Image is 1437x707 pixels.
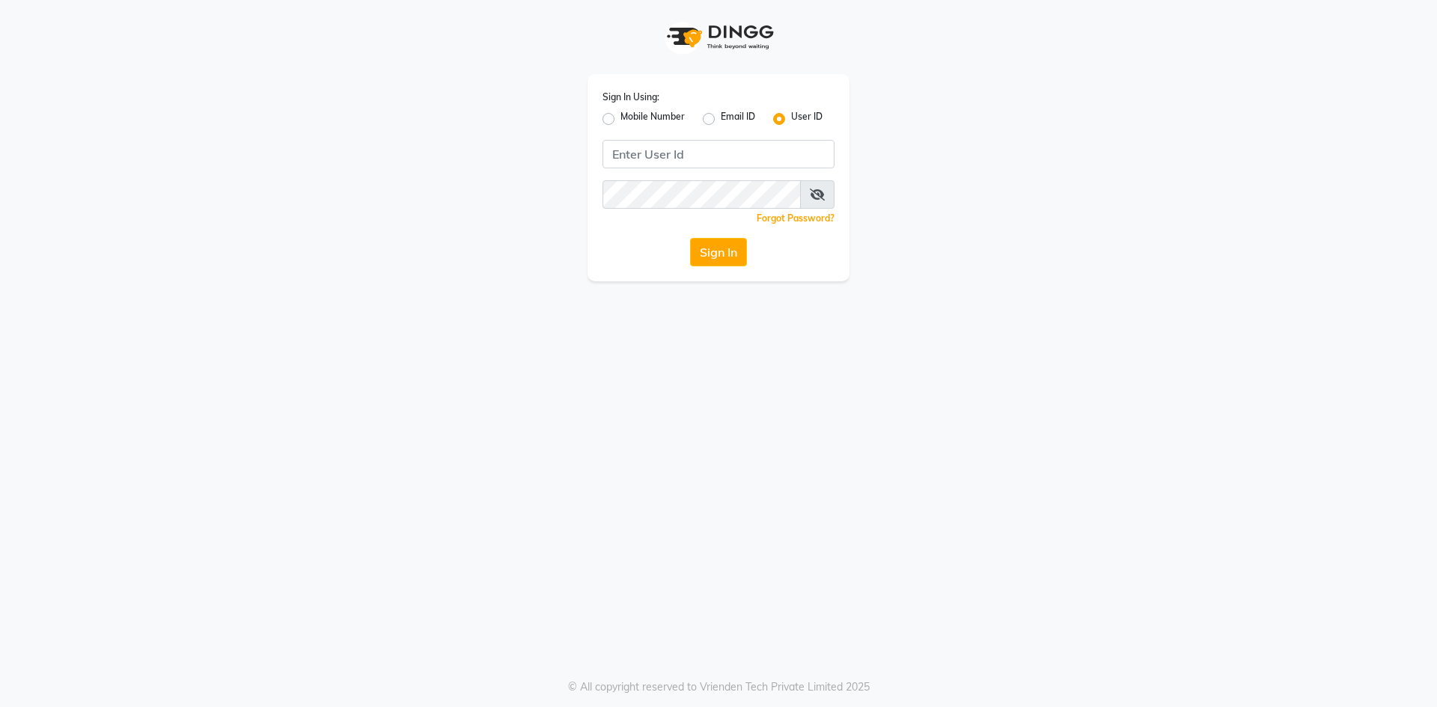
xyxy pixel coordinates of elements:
input: Username [602,180,801,209]
a: Forgot Password? [757,212,835,224]
input: Username [602,140,835,168]
button: Sign In [690,238,747,266]
label: Email ID [721,110,755,128]
img: logo1.svg [659,15,778,59]
label: Mobile Number [620,110,685,128]
label: Sign In Using: [602,91,659,104]
label: User ID [791,110,823,128]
